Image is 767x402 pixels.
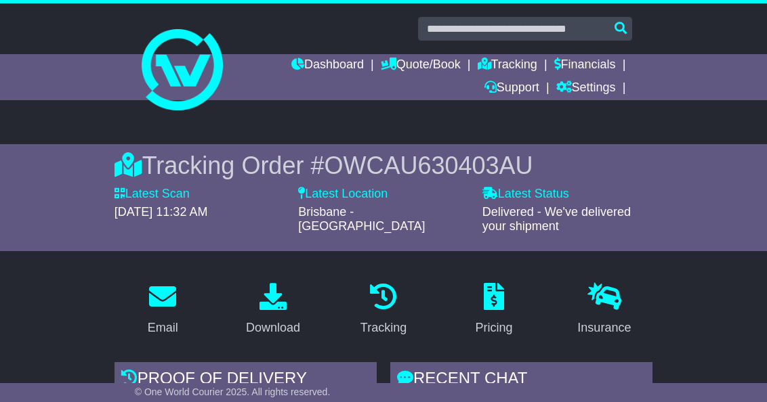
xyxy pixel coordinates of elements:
[466,278,521,342] a: Pricing
[139,278,187,342] a: Email
[478,54,537,77] a: Tracking
[115,205,208,219] span: [DATE] 11:32 AM
[298,205,425,233] span: Brisbane - [GEOGRAPHIC_DATA]
[352,278,415,342] a: Tracking
[475,319,512,337] div: Pricing
[237,278,309,342] a: Download
[115,187,190,202] label: Latest Scan
[390,362,652,399] div: RECENT CHAT
[360,319,407,337] div: Tracking
[482,187,569,202] label: Latest Status
[246,319,300,337] div: Download
[291,54,364,77] a: Dashboard
[148,319,178,337] div: Email
[135,386,331,397] span: © One World Courier 2025. All rights reserved.
[577,319,631,337] div: Insurance
[115,362,377,399] div: Proof of Delivery
[554,54,616,77] a: Financials
[484,77,539,100] a: Support
[568,278,640,342] a: Insurance
[556,77,616,100] a: Settings
[482,205,631,233] span: Delivered - We've delivered your shipment
[115,151,653,180] div: Tracking Order #
[381,54,461,77] a: Quote/Book
[298,187,388,202] label: Latest Location
[324,152,533,179] span: OWCAU630403AU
